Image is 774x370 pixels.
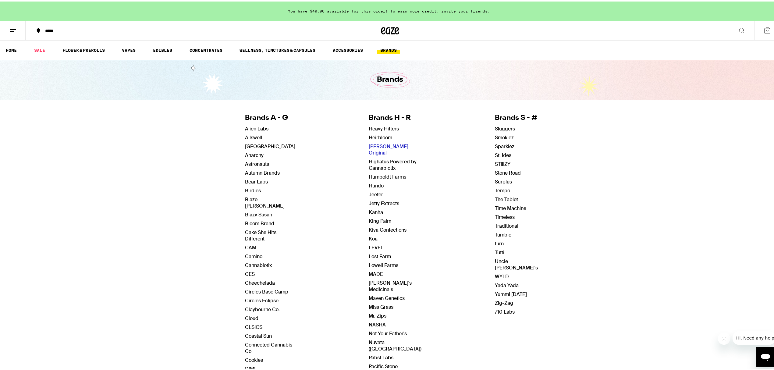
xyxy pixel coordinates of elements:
[369,353,393,359] a: Pabst Labs
[245,159,269,166] a: Astronauts
[245,287,288,294] a: Circles Base Camp
[59,45,108,52] a: FLOWER & PREROLLS
[495,248,504,254] a: Tutti
[369,243,383,249] a: LEVEL
[245,133,262,139] a: Allswell
[369,338,421,350] a: Nuvata ([GEOGRAPHIC_DATA])
[495,177,512,183] a: Surplus
[369,302,393,309] a: Miss Grass
[495,239,504,245] a: turn
[495,298,513,305] a: Zig-Zag
[245,210,272,216] a: Blazy Susan
[245,340,292,353] a: Connected Cannabis Co
[245,355,263,362] a: Cookies
[245,331,272,338] a: Coastal Sun
[439,8,492,12] span: invite your friends.
[369,157,417,170] a: Highatus Powered by Cannabiotix
[31,45,48,52] a: SALE
[245,168,280,175] a: Autumn Brands
[4,4,44,9] span: Hi. Need any help?
[369,269,383,276] a: MADE
[369,234,378,240] a: Koa
[245,228,276,240] a: Cake She Hits Different
[369,199,399,205] a: Jetty Extracts
[369,181,384,187] a: Hundo
[495,124,515,130] a: Sluggers
[369,278,412,291] a: [PERSON_NAME]'s Medicinals
[245,305,280,311] a: Claybourne Co.
[245,296,279,302] a: Circles Eclipse
[369,261,398,267] a: Lowell Farms
[245,219,274,225] a: Bloom Brand
[495,221,518,228] a: Traditional
[236,45,318,52] a: WELLNESS, TINCTURES & CAPSULES
[245,278,275,285] a: Cheechelada
[245,243,256,249] a: CAM
[369,112,421,121] h4: Brands H - R
[495,212,515,219] a: Timeless
[369,252,391,258] a: Lost Farm
[369,362,398,368] a: Pacific Stone
[495,159,510,166] a: STIIIZY
[245,314,258,320] a: Cloud
[245,322,262,329] a: CLSICS
[377,73,403,84] h1: Brands
[377,45,400,52] a: BRANDS
[495,272,509,278] a: WYLD
[245,252,262,258] a: Camino
[369,208,383,214] a: Kanha
[245,186,261,192] a: Birdies
[495,281,519,287] a: Yada Yada
[495,204,526,210] a: Time Machine
[495,112,538,121] h4: Brands S - #
[495,142,514,148] a: Sparkiez
[245,151,264,157] a: Anarchy
[495,151,511,157] a: St. Ides
[245,195,285,208] a: Blaze [PERSON_NAME]
[3,45,20,52] a: HOME
[369,294,405,300] a: Maven Genetics
[369,311,386,318] a: Mr. Zips
[150,45,175,52] a: EDIBLES
[245,261,272,267] a: Cannabiotix
[369,216,391,223] a: King Palm
[495,257,538,269] a: Uncle [PERSON_NAME]'s
[119,45,139,52] a: VAPES
[495,168,521,175] a: Stone Road
[245,142,295,148] a: [GEOGRAPHIC_DATA]
[495,186,510,192] a: Tempo
[495,307,515,314] a: 710 Labs
[245,112,295,121] h4: Brands A - G
[369,225,407,232] a: Kiva Confections
[369,172,406,179] a: Humboldt Farms
[369,124,399,130] a: Heavy Hitters
[495,230,511,237] a: Tumble
[495,133,514,139] a: Smokiez
[495,195,518,201] a: The Tablet
[369,190,383,196] a: Jeeter
[495,290,527,296] a: Yummi [DATE]
[186,45,225,52] a: CONCENTRATES
[288,8,439,12] span: You have $40.00 available for this order! To earn more credit,
[369,142,408,155] a: [PERSON_NAME] Original
[369,329,407,335] a: Not Your Father's
[330,45,366,52] a: ACCESSORIES
[245,177,268,183] a: Bear Labs
[369,133,392,139] a: Heirbloom
[718,331,730,343] iframe: Close message
[245,269,255,276] a: CES
[369,320,386,326] a: NASHA
[245,124,268,130] a: Alien Labs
